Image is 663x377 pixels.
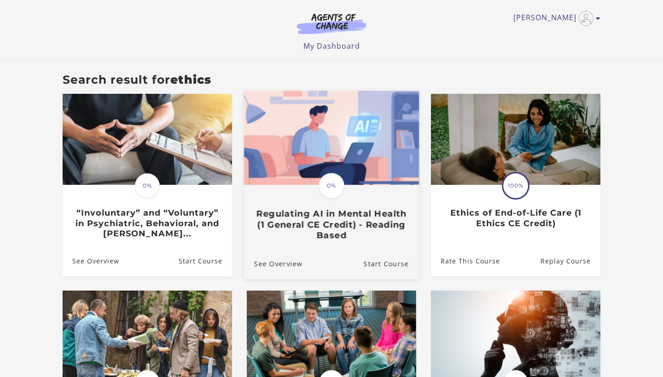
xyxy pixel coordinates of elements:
[303,41,360,51] a: My Dashboard
[364,248,419,279] a: Regulating AI in Mental Health (1 General CE Credit) - Reading Based: Resume Course
[513,11,596,26] a: Toggle menu
[179,246,232,276] a: “Involuntary” and “Voluntary” in Psychiatric, Behavioral, and Menta...: Resume Course
[72,208,222,239] h3: “Involuntary” and “Voluntary” in Psychiatric, Behavioral, and [PERSON_NAME]...
[63,246,119,276] a: “Involuntary” and “Voluntary” in Psychiatric, Behavioral, and Menta...: See Overview
[170,73,211,86] strong: ethics
[431,246,500,276] a: Ethics of End-of-Life Care (1 Ethics CE Credit): Rate This Course
[254,208,409,240] h3: Regulating AI in Mental Health (1 General CE Credit) - Reading Based
[441,208,590,228] h3: Ethics of End-of-Life Care (1 Ethics CE Credit)
[287,13,376,34] img: Agents of Change Logo
[244,248,302,279] a: Regulating AI in Mental Health (1 General CE Credit) - Reading Based: See Overview
[319,173,344,199] span: 0%
[135,173,160,198] span: 0%
[503,173,528,198] span: 100%
[63,73,600,86] h3: Search result for
[541,246,600,276] a: Ethics of End-of-Life Care (1 Ethics CE Credit): Resume Course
